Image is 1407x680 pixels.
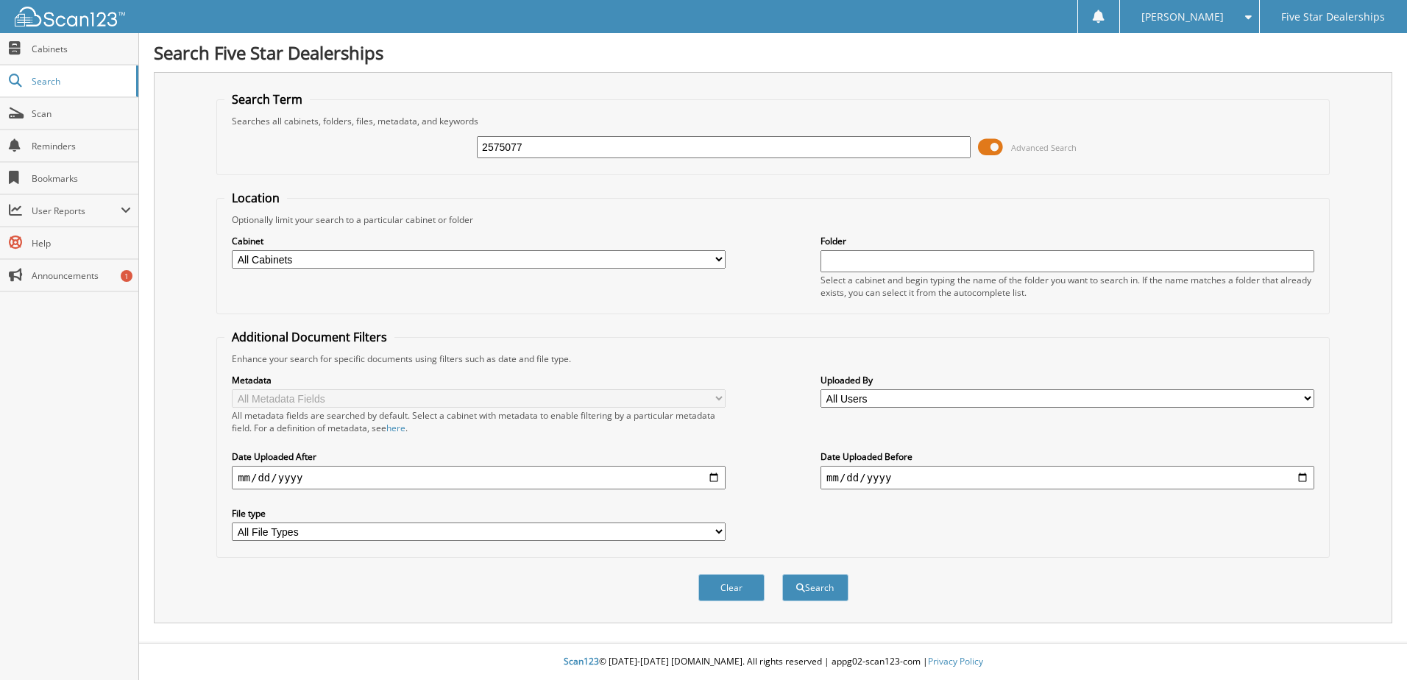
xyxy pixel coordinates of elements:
img: scan123-logo-white.svg [15,7,125,26]
span: Announcements [32,269,131,282]
div: All metadata fields are searched by default. Select a cabinet with metadata to enable filtering b... [232,409,726,434]
label: Cabinet [232,235,726,247]
span: Advanced Search [1011,142,1077,153]
span: Five Star Dealerships [1281,13,1385,21]
div: Enhance your search for specific documents using filters such as date and file type. [224,353,1322,365]
legend: Search Term [224,91,310,107]
legend: Additional Document Filters [224,329,394,345]
legend: Location [224,190,287,206]
button: Clear [698,574,765,601]
a: here [386,422,405,434]
span: [PERSON_NAME] [1141,13,1224,21]
span: Bookmarks [32,172,131,185]
div: 1 [121,270,132,282]
span: User Reports [32,205,121,217]
span: Cabinets [32,43,131,55]
h1: Search Five Star Dealerships [154,40,1392,65]
span: Help [32,237,131,249]
span: Search [32,75,129,88]
div: Optionally limit your search to a particular cabinet or folder [224,213,1322,226]
span: Reminders [32,140,131,152]
span: Scan [32,107,131,120]
div: Searches all cabinets, folders, files, metadata, and keywords [224,115,1322,127]
label: Date Uploaded Before [821,450,1314,463]
span: Scan123 [564,655,599,667]
label: Uploaded By [821,374,1314,386]
label: Folder [821,235,1314,247]
button: Search [782,574,848,601]
input: end [821,466,1314,489]
iframe: Chat Widget [1333,609,1407,680]
div: Select a cabinet and begin typing the name of the folder you want to search in. If the name match... [821,274,1314,299]
div: © [DATE]-[DATE] [DOMAIN_NAME]. All rights reserved | appg02-scan123-com | [139,644,1407,680]
label: Metadata [232,374,726,386]
label: Date Uploaded After [232,450,726,463]
a: Privacy Policy [928,655,983,667]
label: File type [232,507,726,520]
input: start [232,466,726,489]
